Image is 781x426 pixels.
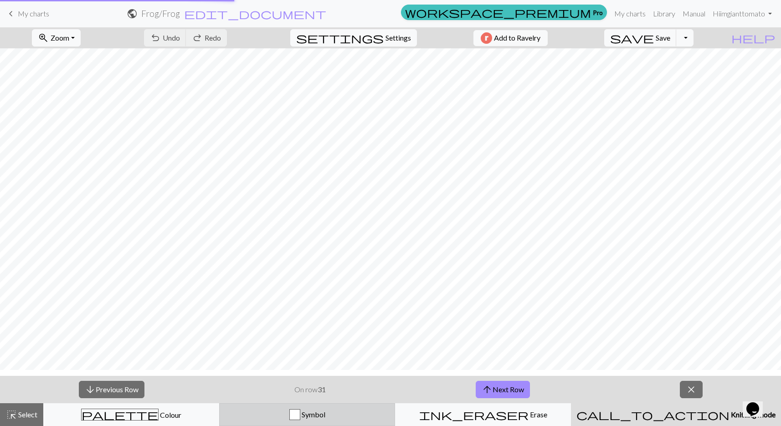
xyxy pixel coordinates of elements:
[296,31,384,44] span: settings
[5,6,49,21] a: My charts
[300,410,325,419] span: Symbol
[385,32,411,43] span: Settings
[5,7,16,20] span: keyboard_arrow_left
[85,383,96,396] span: arrow_downward
[482,383,493,396] span: arrow_upward
[576,408,730,421] span: call_to_action
[571,403,781,426] button: Knitting mode
[401,5,607,20] a: Pro
[184,7,326,20] span: edit_document
[730,410,776,419] span: Knitting mode
[529,410,547,419] span: Erase
[405,6,591,19] span: workspace_premium
[481,32,492,44] img: Ravelry
[43,403,219,426] button: Colour
[610,31,654,44] span: save
[51,33,69,42] span: Zoom
[159,410,181,419] span: Colour
[611,5,649,23] a: My charts
[17,410,37,419] span: Select
[473,30,548,46] button: Add to Ravelry
[219,403,395,426] button: Symbol
[679,5,709,23] a: Manual
[604,29,677,47] button: Save
[395,403,571,426] button: Erase
[127,7,138,20] span: public
[141,8,180,19] h2: Frog / Frog
[494,32,540,44] span: Add to Ravelry
[743,390,772,417] iframe: chat widget
[6,408,17,421] span: highlight_alt
[32,29,81,47] button: Zoom
[476,381,530,398] button: Next Row
[731,31,775,44] span: help
[419,408,529,421] span: ink_eraser
[686,383,697,396] span: close
[318,385,326,394] strong: 31
[656,33,670,42] span: Save
[709,5,776,23] a: Hiimgianttomato
[649,5,679,23] a: Library
[290,29,417,47] button: SettingsSettings
[294,384,326,395] p: On row
[79,381,144,398] button: Previous Row
[296,32,384,43] i: Settings
[18,9,49,18] span: My charts
[38,31,49,44] span: zoom_in
[82,408,158,421] span: palette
